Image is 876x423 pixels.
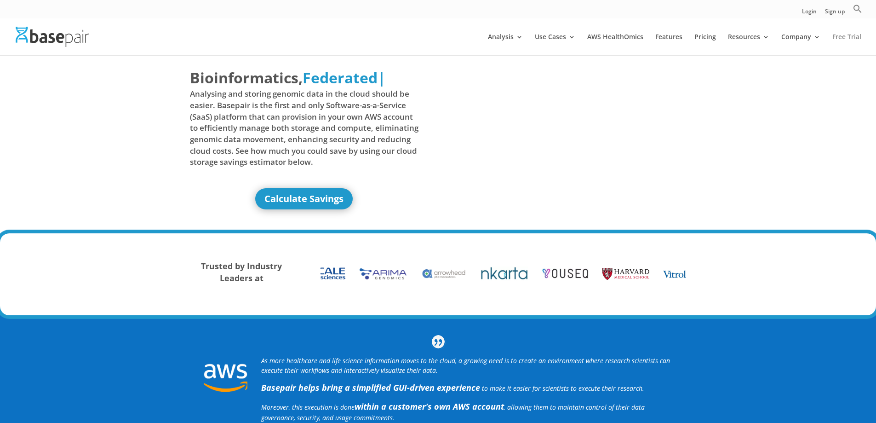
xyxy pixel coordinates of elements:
a: Pricing [694,34,716,55]
a: Features [655,34,682,55]
span: Moreover, this execution is done , allowing them to maintain control of their data governance, se... [261,403,645,422]
img: Basepair [16,27,89,46]
iframe: Basepair - NGS Analysis Simplified [445,67,674,196]
a: Company [781,34,820,55]
strong: Basepair helps bring a simplified GUI-driven experience [261,382,480,393]
iframe: Drift Widget Chat Controller [699,357,865,412]
strong: Trusted by Industry Leaders at [201,261,282,284]
span: Bioinformatics, [190,67,303,88]
a: Login [802,9,817,18]
a: Analysis [488,34,523,55]
b: within a customer’s own AWS account [355,401,504,412]
svg: Search [853,4,862,13]
i: As more healthcare and life science information moves to the cloud, a growing need is to create a... [261,356,670,375]
a: AWS HealthOmics [587,34,643,55]
a: Free Trial [832,34,861,55]
a: Use Cases [535,34,575,55]
span: | [378,68,386,87]
a: Calculate Savings [255,188,353,209]
a: Search Icon Link [853,4,862,18]
span: Analysing and storing genomic data in the cloud should be easier. Basepair is the first and only ... [190,88,419,168]
a: Sign up [825,9,845,18]
span: to make it easier for scientists to execute their research. [482,384,644,393]
span: Federated [303,68,378,87]
a: Resources [728,34,769,55]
